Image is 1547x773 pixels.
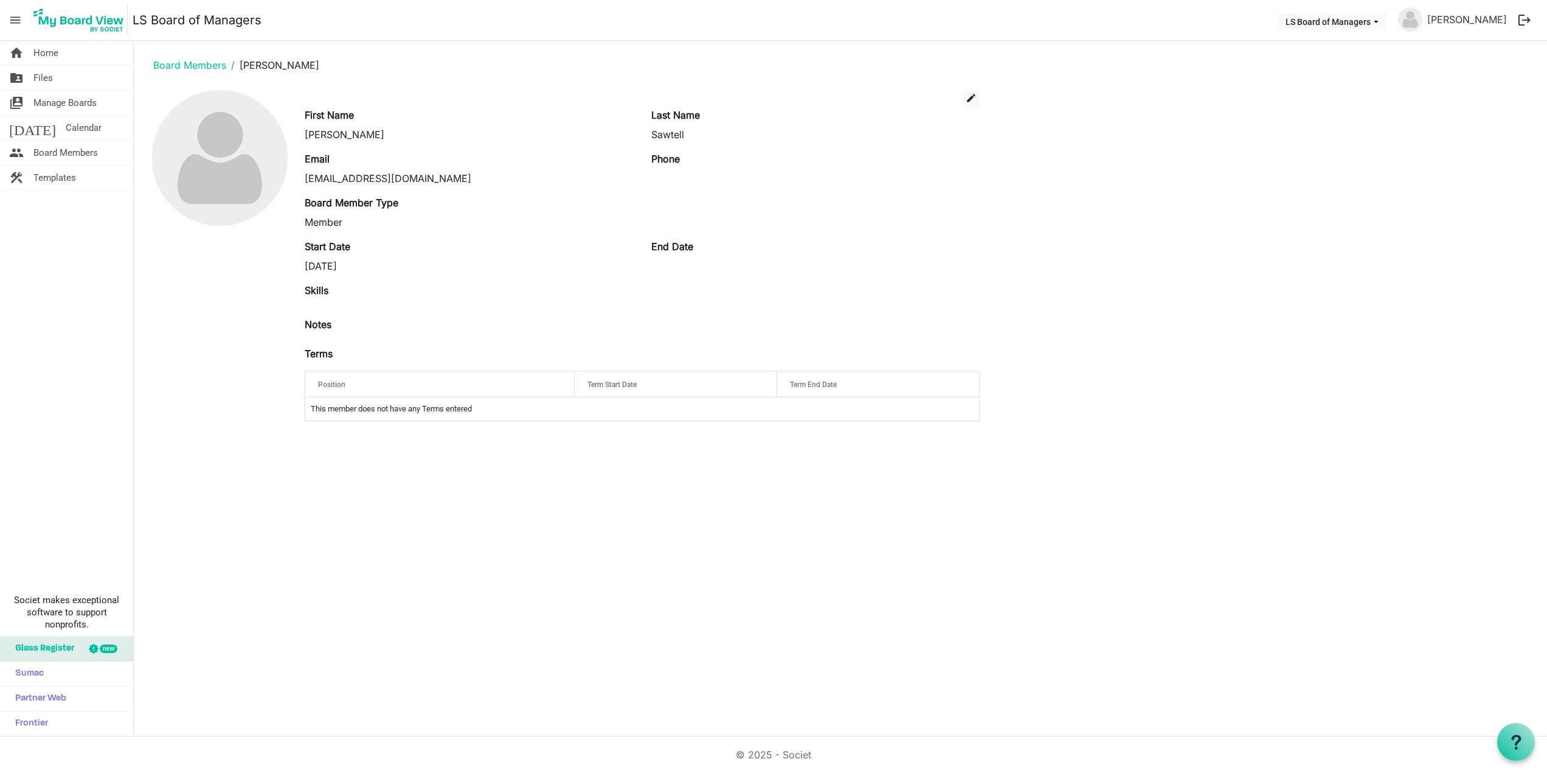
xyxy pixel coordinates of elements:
[305,171,633,186] div: [EMAIL_ADDRESS][DOMAIN_NAME]
[9,91,24,115] span: switch_account
[5,594,128,631] span: Societ makes exceptional software to support nonprofits.
[226,58,319,72] li: [PERSON_NAME]
[305,397,979,421] td: This member does not have any Terms entered
[33,91,97,115] span: Manage Boards
[651,239,693,254] label: End Date
[1422,7,1512,32] a: [PERSON_NAME]
[33,166,76,190] span: Templates
[305,346,333,361] label: Terms
[100,645,117,653] div: new
[133,8,261,32] a: LS Board of Managers
[30,5,128,35] img: My Board View Logo
[305,317,331,332] label: Notes
[153,59,226,71] a: Board Members
[1398,7,1422,32] img: no-profile-picture.svg
[152,90,288,226] img: no-profile-picture.svg
[587,380,637,389] span: Term Start Date
[305,239,350,254] label: Start Date
[305,259,633,273] div: [DATE]
[318,380,345,389] span: Position
[651,127,980,142] div: Sawtell
[305,283,328,298] label: Skills
[1512,7,1537,33] button: logout
[305,108,354,122] label: First Name
[9,662,44,686] span: Sumac
[9,66,24,90] span: folder_shared
[4,9,27,32] span: menu
[33,41,58,65] span: Home
[305,127,633,142] div: [PERSON_NAME]
[9,116,56,140] span: [DATE]
[33,141,98,165] span: Board Members
[30,5,133,35] a: My Board View Logo
[966,93,977,103] span: edit
[651,152,680,166] label: Phone
[1278,13,1386,30] button: LS Board of Managers dropdownbutton
[651,108,700,122] label: Last Name
[305,195,398,210] label: Board Member Type
[9,637,74,661] span: Glass Register
[305,152,330,166] label: Email
[33,66,53,90] span: Files
[9,141,24,165] span: people
[9,712,48,736] span: Frontier
[9,687,66,711] span: Partner Web
[9,41,24,65] span: home
[963,89,980,108] button: edit
[736,749,811,761] a: © 2025 - Societ
[9,166,24,190] span: construction
[790,380,837,389] span: Term End Date
[305,215,633,229] div: Member
[66,116,102,140] span: Calendar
